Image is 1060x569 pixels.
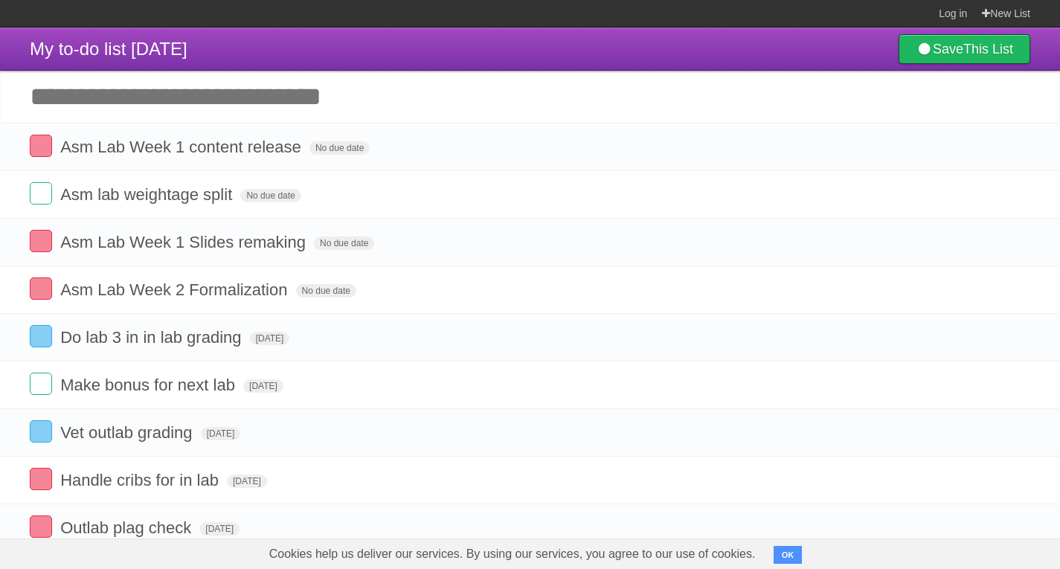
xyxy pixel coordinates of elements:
[30,420,52,443] label: Done
[254,539,771,569] span: Cookies help us deliver our services. By using our services, you agree to our use of cookies.
[60,280,291,299] span: Asm Lab Week 2 Formalization
[296,284,356,298] span: No due date
[60,376,239,394] span: Make bonus for next lab
[774,546,803,564] button: OK
[243,379,283,393] span: [DATE]
[30,373,52,395] label: Done
[899,34,1030,64] a: SaveThis List
[314,237,374,250] span: No due date
[250,332,290,345] span: [DATE]
[30,39,187,59] span: My to-do list [DATE]
[60,328,245,347] span: Do lab 3 in in lab grading
[60,471,222,489] span: Handle cribs for in lab
[201,427,241,440] span: [DATE]
[30,325,52,347] label: Done
[60,518,195,537] span: Outlab plag check
[30,230,52,252] label: Done
[30,182,52,205] label: Done
[240,189,301,202] span: No due date
[60,423,196,442] span: Vet outlab grading
[30,468,52,490] label: Done
[309,141,370,155] span: No due date
[60,233,309,251] span: Asm Lab Week 1 Slides remaking
[60,185,236,204] span: Asm lab weightage split
[963,42,1013,57] b: This List
[199,522,240,536] span: [DATE]
[30,277,52,300] label: Done
[60,138,305,156] span: Asm Lab Week 1 content release
[30,515,52,538] label: Done
[227,475,267,488] span: [DATE]
[30,135,52,157] label: Done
